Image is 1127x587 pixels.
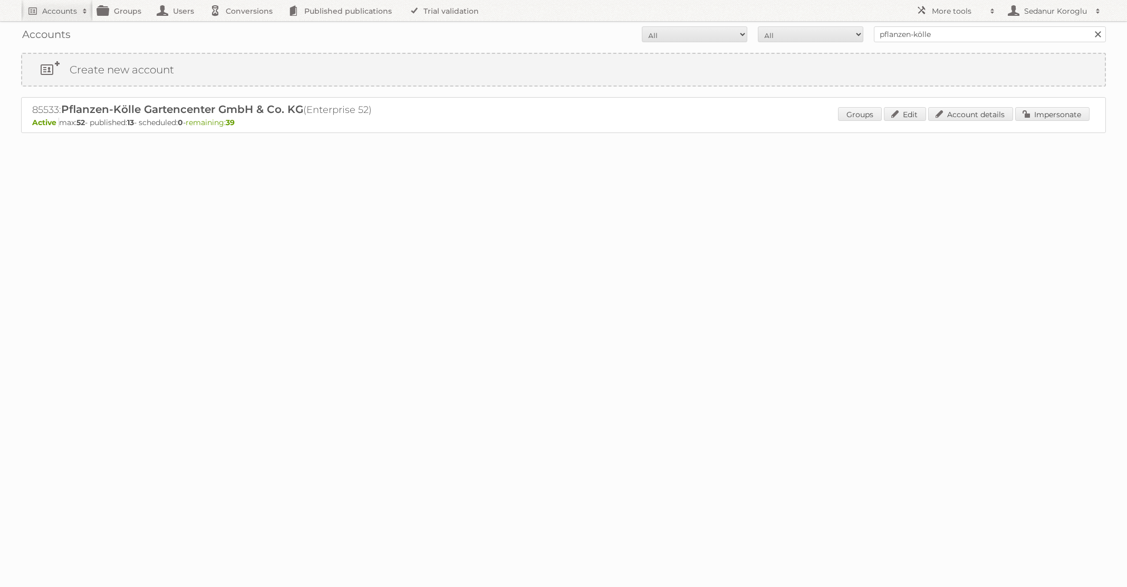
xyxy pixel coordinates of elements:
[32,118,1095,127] p: max: - published: - scheduled: -
[928,107,1013,121] a: Account details
[127,118,134,127] strong: 13
[884,107,926,121] a: Edit
[32,118,59,127] span: Active
[22,54,1105,86] a: Create new account
[838,107,882,121] a: Groups
[32,103,401,117] h2: 85533: (Enterprise 52)
[178,118,183,127] strong: 0
[61,103,303,116] span: Pflanzen-Kölle Gartencenter GmbH & Co. KG
[1022,6,1090,16] h2: Sedanur Koroglu
[186,118,235,127] span: remaining:
[76,118,85,127] strong: 52
[1015,107,1090,121] a: Impersonate
[932,6,985,16] h2: More tools
[42,6,77,16] h2: Accounts
[226,118,235,127] strong: 39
